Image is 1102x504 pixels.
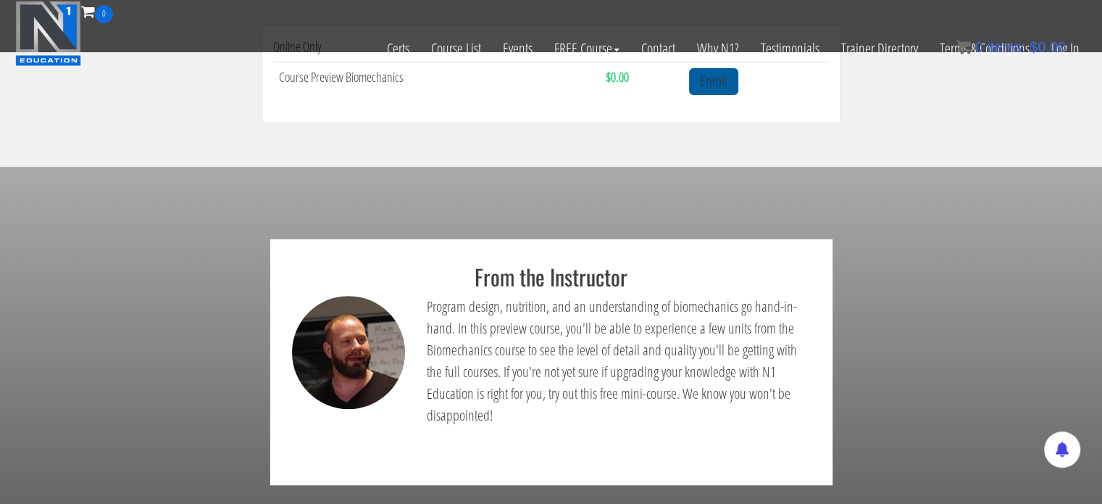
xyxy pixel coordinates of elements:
a: Why N1? [686,23,750,74]
img: n1-education [15,1,81,66]
strong: $0.00 [606,68,629,86]
span: $ [1030,39,1038,55]
a: Contact [630,23,686,74]
span: 0 [95,5,113,23]
img: icon11.png [956,40,971,54]
a: Testimonials [750,23,830,74]
a: FREE Course [543,23,630,74]
bdi: 0.00 [1030,39,1066,55]
a: Certs [376,23,420,74]
p: Program design, nutrition, and an understanding of biomechanics go hand-in-hand. In this preview ... [427,296,811,426]
img: kassem-coach-comment-description [292,296,406,410]
td: Course Preview Biomechanics [273,62,600,100]
span: 0 [974,39,982,55]
span: items: [987,39,1025,55]
a: Log In [1040,23,1090,74]
a: Enroll [689,68,738,95]
a: 0 items: $0.00 [956,39,1066,55]
a: Terms & Conditions [929,23,1040,74]
h2: From the Instructor [281,265,822,289]
a: Course List [420,23,492,74]
a: 0 [81,1,113,21]
a: Trainer Directory [830,23,929,74]
a: Events [492,23,543,74]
